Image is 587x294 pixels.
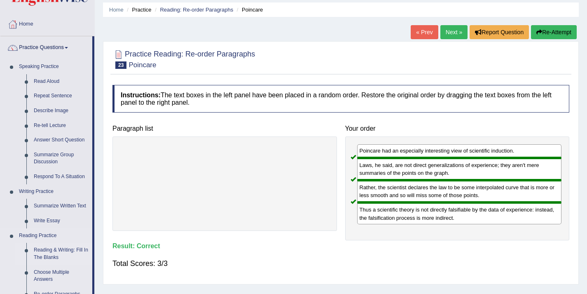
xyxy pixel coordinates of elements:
[30,89,92,103] a: Repeat Sentence
[357,180,562,202] div: Rather, the scientist declares the law to be some interpolated curve that is more or less smooth ...
[121,92,161,99] b: Instructions:
[440,25,468,39] a: Next »
[125,6,151,14] li: Practice
[345,125,570,132] h4: Your order
[15,59,92,74] a: Speaking Practice
[30,133,92,148] a: Answer Short Question
[357,202,562,224] div: Thus a scientific theory is not directly falsifiable by the data of experience: instead, the fals...
[129,61,156,69] small: Poincare
[531,25,577,39] button: Re-Attempt
[357,158,562,180] div: Laws, he said, are not direct generalizations of experience; they aren't mere summaries of the po...
[115,61,126,69] span: 23
[30,148,92,169] a: Summarize Group Discussion
[112,48,255,69] h2: Practice Reading: Re-order Paragraphs
[15,184,92,199] a: Writing Practice
[470,25,529,39] button: Report Question
[357,144,562,158] div: Poincare had an especially interesting view of scientific induction.
[160,7,233,13] a: Reading: Re-order Paragraphs
[235,6,263,14] li: Poincare
[30,169,92,184] a: Respond To A Situation
[411,25,438,39] a: « Prev
[30,103,92,118] a: Describe Image
[112,85,569,113] h4: The text boxes in the left panel have been placed in a random order. Restore the original order b...
[30,243,92,265] a: Reading & Writing: Fill In The Blanks
[109,7,124,13] a: Home
[112,254,569,273] div: Total Scores: 3/3
[112,125,337,132] h4: Paragraph list
[0,13,94,33] a: Home
[15,228,92,243] a: Reading Practice
[112,242,569,250] h4: Result:
[30,214,92,228] a: Write Essay
[30,74,92,89] a: Read Aloud
[30,199,92,214] a: Summarize Written Text
[30,118,92,133] a: Re-tell Lecture
[30,265,92,287] a: Choose Multiple Answers
[0,36,92,57] a: Practice Questions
